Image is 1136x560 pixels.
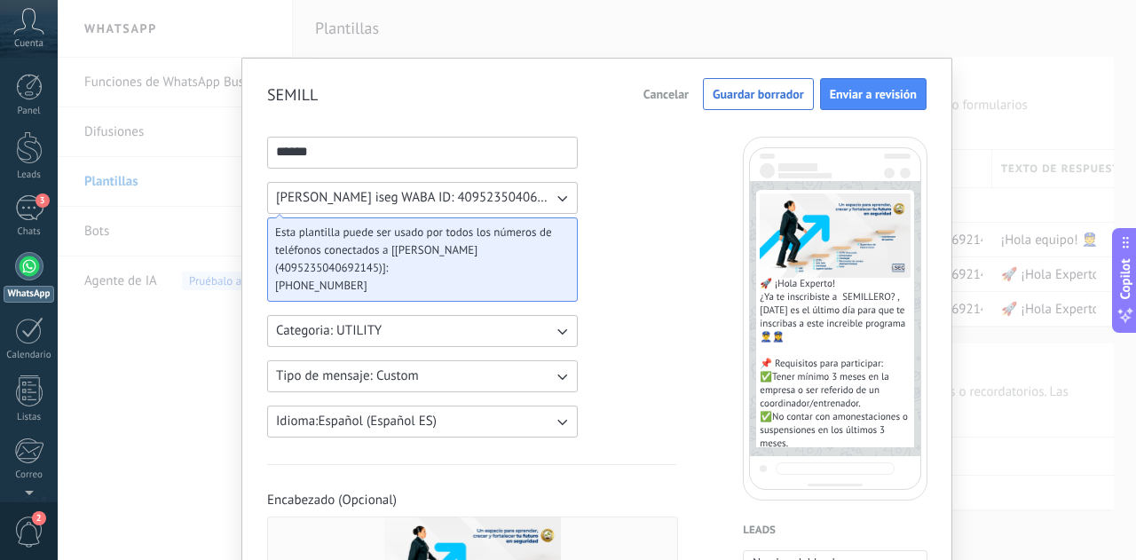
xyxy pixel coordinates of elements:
[32,511,46,525] span: 2
[830,88,917,100] span: Enviar a revisión
[267,315,578,347] button: Categoria: UTILITY
[1116,258,1134,299] span: Copilot
[4,412,55,423] div: Listas
[643,88,689,100] span: Cancelar
[713,88,804,100] span: Guardar borrador
[276,189,553,207] span: [PERSON_NAME] iseg WABA ID: 4095235040692145
[276,367,419,385] span: Tipo de mensaje: Custom
[267,360,578,392] button: Tipo de mensaje: Custom
[4,286,54,303] div: WhatsApp
[4,106,55,117] div: Panel
[760,193,911,278] img: Preview
[267,84,318,105] h2: SEMILL
[14,38,43,50] span: Cuenta
[820,78,927,110] button: Enviar a revisión
[276,413,437,430] span: Idioma: Español (Español ES)
[267,406,578,438] button: Idioma:Español (Español ES)
[267,182,578,214] button: [PERSON_NAME] iseg WABA ID: 4095235040692145
[703,78,814,110] button: Guardar borrador
[635,81,697,107] button: Cancelar
[275,277,556,295] span: [PHONE_NUMBER]
[276,322,382,340] span: Categoria: UTILITY
[275,224,556,277] span: Esta plantilla puede ser usado por todos los números de teléfonos conectados a [[PERSON_NAME] (40...
[35,193,50,208] span: 3
[743,522,927,540] h4: Leads
[4,170,55,181] div: Leads
[4,226,55,238] div: Chats
[4,350,55,361] div: Calendario
[4,469,55,481] div: Correo
[267,492,397,509] span: Encabezado (Opcional)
